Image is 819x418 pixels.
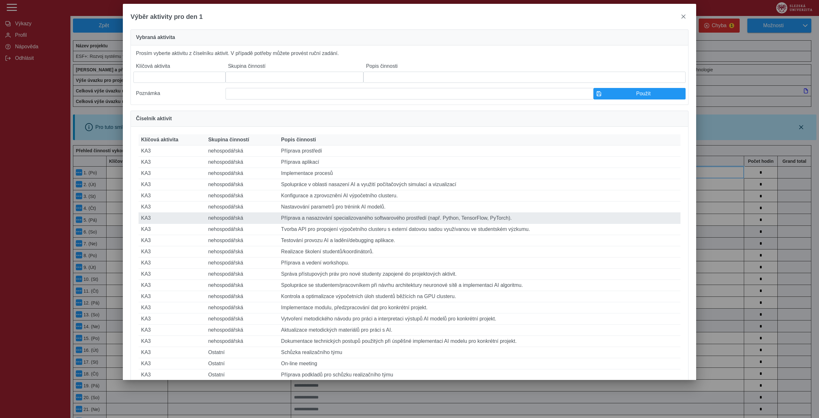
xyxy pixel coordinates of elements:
[278,358,680,369] td: On-line meeting
[139,347,206,358] td: KA3
[206,213,279,224] td: nehospodářská
[139,190,206,201] td: KA3
[226,61,364,72] label: Skupina činností
[139,246,206,257] td: KA3
[278,201,680,213] td: Nastavování parametrů pro trénink AI modelů.
[206,246,279,257] td: nehospodářská
[133,88,226,99] label: Poznámka
[208,137,249,143] span: Skupina činností
[139,146,206,157] td: KA3
[278,291,680,302] td: Kontrola a optimalizace výpočetních úloh studentů běžících na GPU clusteru.
[206,280,279,291] td: nehospodářská
[278,224,680,235] td: Tvorba API pro propojení výpočetního clusteru s externí datovou sadou využívanou ve studentském v...
[206,336,279,347] td: nehospodářská
[139,235,206,246] td: KA3
[281,137,316,143] span: Popis činnosti
[278,325,680,336] td: Aktualizace metodických materiálů pro práci s AI.
[139,224,206,235] td: KA3
[139,336,206,347] td: KA3
[136,35,175,40] span: Vybraná aktivita
[278,146,680,157] td: Příprava prostředí
[141,137,179,143] span: Klíčová aktivita
[139,213,206,224] td: KA3
[678,12,688,22] button: close
[206,235,279,246] td: nehospodářská
[278,246,680,257] td: Realizace školení studentů/koordinátorů.
[278,302,680,313] td: Implementace modulu, předzpracování dat pro konkrétní projekt.
[206,168,279,179] td: nehospodářská
[206,358,279,369] td: Ostatní
[278,313,680,325] td: Vytvoření metodického návodu pro práci a interpretaci výstupů AI modelů pro konkrétní projekt.
[278,269,680,280] td: Správa přístupových práv pro nové studenty zapojené do projektových aktivit.
[278,369,680,381] td: Příprava podkladů pro schůzku realizačního týmu
[278,190,680,201] td: Konfigurace a zprovoznění AI výpočetního clusteru.
[139,302,206,313] td: KA3
[139,313,206,325] td: KA3
[139,291,206,302] td: KA3
[133,61,226,72] label: Klíčová aktivita
[136,116,172,121] span: Číselník aktivit
[139,179,206,190] td: KA3
[139,269,206,280] td: KA3
[278,347,680,358] td: Schůzka realizačního týmu
[604,91,683,97] span: Použít
[278,257,680,269] td: Příprava a vedení workshopu.
[206,347,279,358] td: Ostatní
[139,369,206,381] td: KA3
[139,157,206,168] td: KA3
[206,257,279,269] td: nehospodářská
[139,168,206,179] td: KA3
[206,201,279,213] td: nehospodářská
[206,146,279,157] td: nehospodářská
[206,224,279,235] td: nehospodářská
[139,280,206,291] td: KA3
[206,302,279,313] td: nehospodářská
[278,235,680,246] td: Testování provozu AI a ladění/debugging aplikace.
[278,168,680,179] td: Implementace procesů
[278,179,680,190] td: Spolupráce v oblasti nasazení AI a využití počítačových simulací a vizualizací
[206,325,279,336] td: nehospodářská
[139,325,206,336] td: KA3
[593,88,686,99] button: Použít
[278,157,680,168] td: Příprava aplikací
[131,45,688,105] div: Prosím vyberte aktivitu z číselníku aktivit. V případě potřeby můžete provést ruční zadání.
[206,157,279,168] td: nehospodářská
[363,61,686,72] label: Popis činnosti
[139,257,206,269] td: KA3
[206,291,279,302] td: nehospodářská
[278,336,680,347] td: Dokumentace technických postupů použitých při úspěšné implementaci AI modelu pro konkrétní projekt.
[278,280,680,291] td: Spolupráce se studentem/pracovníkem při návrhu architektury neuronové sítě a implementaci AI algo...
[206,369,279,381] td: Ostatní
[206,269,279,280] td: nehospodářská
[139,358,206,369] td: KA3
[139,201,206,213] td: KA3
[206,190,279,201] td: nehospodářská
[278,213,680,224] td: Příprava a nasazování specializovaného softwarového prostředí (např. Python, TensorFlow, PyTorch).
[206,179,279,190] td: nehospodářská
[206,313,279,325] td: nehospodářská
[131,13,203,20] span: Výběr aktivity pro den 1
